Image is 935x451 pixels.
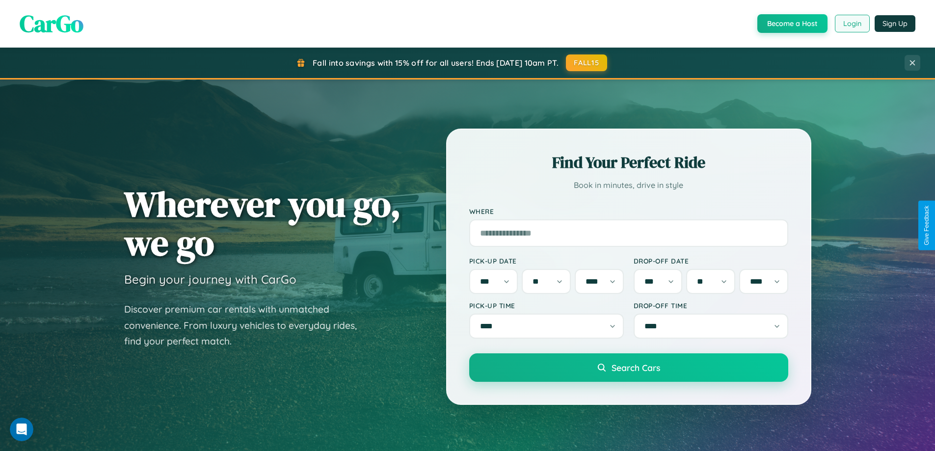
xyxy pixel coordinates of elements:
h3: Begin your journey with CarGo [124,272,296,287]
iframe: Intercom live chat [10,418,33,441]
button: Login [835,15,870,32]
label: Pick-up Time [469,301,624,310]
button: Sign Up [875,15,915,32]
h1: Wherever you go, we go [124,185,401,262]
h2: Find Your Perfect Ride [469,152,788,173]
button: FALL15 [566,54,607,71]
label: Pick-up Date [469,257,624,265]
p: Discover premium car rentals with unmatched convenience. From luxury vehicles to everyday rides, ... [124,301,370,349]
span: Search Cars [612,362,660,373]
button: Search Cars [469,353,788,382]
div: Give Feedback [923,206,930,245]
label: Drop-off Time [634,301,788,310]
label: Drop-off Date [634,257,788,265]
p: Book in minutes, drive in style [469,178,788,192]
label: Where [469,207,788,215]
button: Become a Host [757,14,828,33]
span: Fall into savings with 15% off for all users! Ends [DATE] 10am PT. [313,58,559,68]
span: CarGo [20,7,83,40]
